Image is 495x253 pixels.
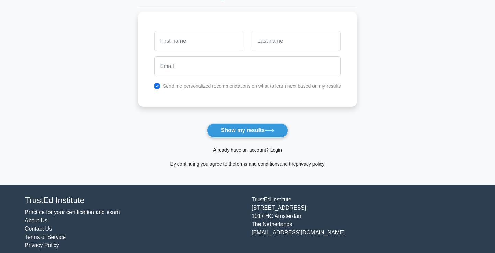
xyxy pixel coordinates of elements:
[154,56,341,76] input: Email
[25,209,120,215] a: Practice for your certification and exam
[154,31,243,51] input: First name
[213,147,282,153] a: Already have an account? Login
[235,161,280,167] a: terms and conditions
[207,123,288,138] button: Show my results
[296,161,325,167] a: privacy policy
[25,234,66,240] a: Terms of Service
[25,218,47,223] a: About Us
[252,31,341,51] input: Last name
[247,196,474,250] div: TrustEd Institute [STREET_ADDRESS] 1017 HC Amsterdam The Netherlands [EMAIL_ADDRESS][DOMAIN_NAME]
[163,83,341,89] label: Send me personalized recommendations on what to learn next based on my results
[134,160,362,168] div: By continuing you agree to the and the
[25,196,243,205] h4: TrustEd Institute
[25,242,59,248] a: Privacy Policy
[25,226,52,232] a: Contact Us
